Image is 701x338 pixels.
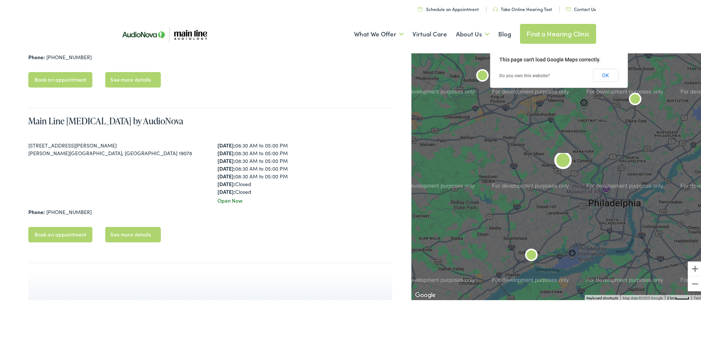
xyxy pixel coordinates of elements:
strong: [DATE]: [217,179,235,186]
div: Main Line Audiology by AudioNova [520,243,543,266]
div: 08:30 AM to 05:00 PM 08:30 AM to 05:00 PM 08:30 AM to 05:00 PM 08:30 AM to 05:00 PM 08:30 AM to 0... [217,140,392,194]
span: Map data ©2025 Google [623,295,663,299]
button: Keyboard shortcuts [587,294,618,299]
span: 2 km [667,295,675,299]
a: Contact Us [566,4,596,11]
strong: [DATE]: [217,171,235,178]
strong: [DATE]: [217,148,235,155]
div: AudioNova [623,87,647,110]
button: Map Scale: 2 km per 34 pixels [665,293,691,299]
a: Do you own this website? [499,72,550,77]
a: Book an appointment [28,71,93,86]
img: utility icon [566,6,571,10]
a: Schedule an Appointment [418,4,479,11]
strong: [DATE]: [217,186,235,194]
div: Main Line Audiology by AudioNova [471,63,494,87]
img: utility icon [493,6,498,10]
a: What We Offer [354,19,404,46]
a: About Us [456,19,489,46]
a: Book an appointment [28,225,93,241]
strong: [DATE]: [217,156,235,163]
a: [PHONE_NUMBER] [46,52,92,59]
a: Take Online Hearing Test [493,4,552,11]
strong: [DATE]: [217,140,235,147]
a: Virtual Care [413,19,447,46]
strong: Phone: [28,207,45,214]
span: This page can't load Google Maps correctly. [499,55,601,61]
div: Open Now [217,195,392,203]
div: Main Line Audiology by AudioNova [551,149,575,172]
img: utility icon [418,5,422,10]
strong: Phone: [28,52,45,59]
div: [STREET_ADDRESS][PERSON_NAME] [28,140,203,148]
div: [PERSON_NAME][GEOGRAPHIC_DATA], [GEOGRAPHIC_DATA] 19078 [28,148,203,156]
a: [PHONE_NUMBER] [46,207,92,214]
a: Blog [498,19,511,46]
a: Find a Hearing Clinic [520,22,596,42]
a: See more details [105,225,160,241]
a: Main Line [MEDICAL_DATA] by AudioNova [28,113,183,125]
img: Google [413,289,438,299]
a: See more details [105,71,160,86]
strong: [DATE]: [217,163,235,171]
a: Open this area in Google Maps (opens a new window) [413,289,438,299]
button: OK [593,67,618,81]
